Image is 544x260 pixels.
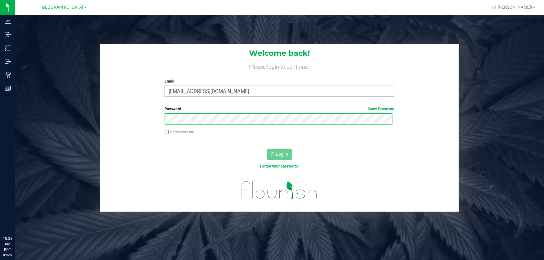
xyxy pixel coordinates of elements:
p: 10:28 AM EDT [3,236,12,253]
inline-svg: Inbound [5,31,11,38]
span: Password [165,107,181,111]
span: Hi, [PERSON_NAME]! [492,5,532,10]
inline-svg: Retail [5,72,11,78]
inline-svg: Outbound [5,58,11,64]
a: Forgot your password? [260,164,299,168]
h1: Welcome back! [100,49,459,57]
inline-svg: Inventory [5,45,11,51]
p: 09/23 [3,253,12,257]
span: Log In [276,152,288,157]
h4: Please login to continue. [100,62,459,70]
inline-svg: Analytics [5,18,11,24]
input: Remember me [165,130,169,134]
a: Show Password [368,107,394,111]
inline-svg: Reports [5,85,11,91]
label: Email [165,78,395,84]
button: Log In [267,149,292,160]
label: Remember me [165,129,194,135]
span: [GEOGRAPHIC_DATA] [41,5,84,10]
img: flourish_logo.svg [235,176,325,205]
